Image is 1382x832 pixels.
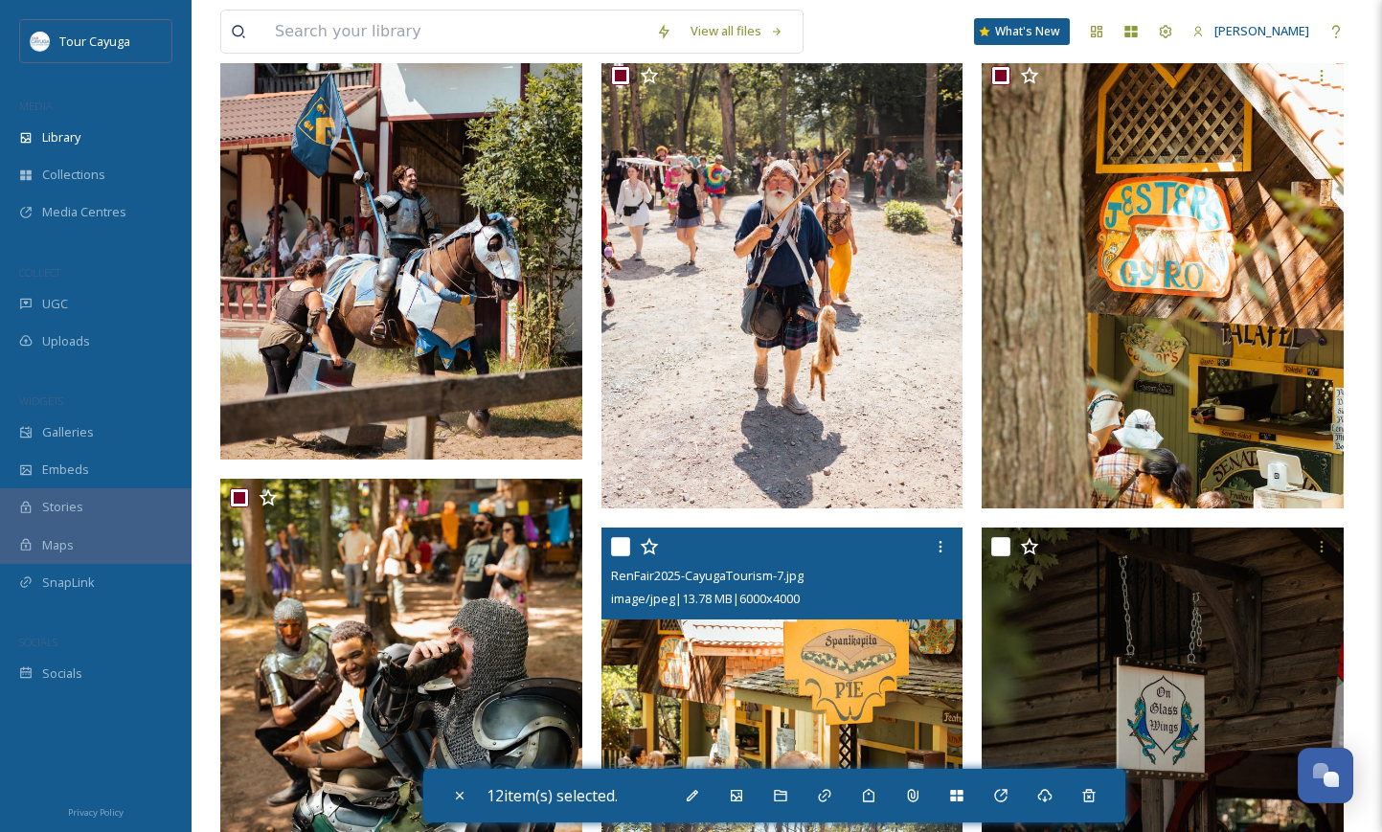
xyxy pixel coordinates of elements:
span: RenFair2025-CayugaTourism-7.jpg [611,567,804,584]
span: MEDIA [19,99,53,113]
img: RenFair2025-CayugaTourism-80.jpg [220,7,582,460]
img: download.jpeg [31,32,50,51]
input: Search your library [265,11,646,53]
span: SOCIALS [19,635,57,649]
span: Collections [42,166,105,184]
span: 12 item(s) selected. [487,785,618,806]
span: COLLECT [19,265,60,280]
img: RenFair2025-CayugaTourism-7.jpg [601,528,963,769]
a: What's New [974,18,1070,45]
span: Maps [42,536,74,554]
span: Stories [42,498,83,516]
a: [PERSON_NAME] [1183,12,1319,50]
span: image/jpeg | 13.78 MB | 6000 x 4000 [611,590,800,607]
span: Privacy Policy [68,806,124,819]
a: Privacy Policy [68,799,124,822]
img: RenFair2025-CayugaTourism-10.jpg [982,56,1344,509]
span: Library [42,128,80,146]
span: WIDGETS [19,394,63,408]
button: Open Chat [1298,748,1353,803]
span: Tour Cayuga [59,33,130,50]
span: Galleries [42,423,94,441]
a: View all files [681,12,793,50]
span: Embeds [42,461,89,479]
span: Socials [42,664,82,683]
span: UGC [42,295,68,313]
span: [PERSON_NAME] [1214,22,1309,39]
span: Media Centres [42,203,126,221]
span: Uploads [42,332,90,350]
span: SnapLink [42,573,95,592]
img: RenFair2025-CayugaTourism-64.jpg [601,56,963,509]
